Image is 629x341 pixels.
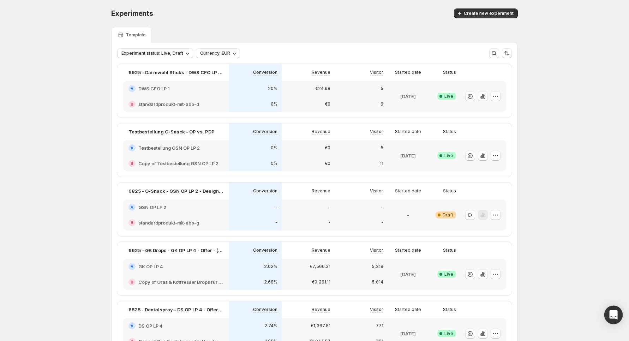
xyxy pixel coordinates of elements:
[381,220,383,226] p: -
[381,101,383,107] p: 6
[200,50,230,56] span: Currency: EUR
[131,102,133,106] h2: B
[395,129,421,134] p: Started date
[315,86,330,91] p: €24.98
[253,307,277,312] p: Conversion
[310,264,330,269] p: €7,560.31
[138,263,163,270] h2: GK OP LP 4
[128,128,215,135] p: Testbestellung G-Snack - OP vs. PDP
[400,93,416,100] p: [DATE]
[325,145,330,151] p: €0
[131,161,133,166] h2: B
[131,264,133,269] h2: A
[138,204,166,211] h2: GSN OP LP 2
[604,306,623,324] div: Open Intercom Messenger
[443,188,456,194] p: Status
[121,50,183,56] span: Experiment status: Live, Draft
[312,279,330,285] p: €9,261.11
[395,70,421,75] p: Started date
[128,306,223,313] p: 6525 - Dentalspray - DS OP LP 4 - Offer - (1,3,6) vs. (1,3 für 2,6)
[264,323,277,329] p: 2.74%
[311,323,330,329] p: €1,367.81
[381,204,383,210] p: -
[253,188,277,194] p: Conversion
[454,8,518,18] button: Create new experiment
[444,153,453,158] span: Live
[268,86,277,91] p: 20%
[264,264,277,269] p: 2.02%
[138,144,200,151] h2: Testbestellung GSN OP LP 2
[395,247,421,253] p: Started date
[138,279,223,286] h2: Copy of Gras & Kotfresser Drops für Hunde: Jetzt Neukunden Deal sichern!-v1
[370,129,383,134] p: Visitor
[443,129,456,134] p: Status
[253,70,277,75] p: Conversion
[370,247,383,253] p: Visitor
[312,70,330,75] p: Revenue
[370,188,383,194] p: Visitor
[381,145,383,151] p: 5
[325,101,330,107] p: €0
[380,161,383,166] p: 11
[253,129,277,134] p: Conversion
[131,205,133,209] h2: A
[196,48,240,58] button: Currency: EUR
[464,11,514,16] span: Create new experiment
[131,221,133,225] h2: B
[407,211,409,219] p: -
[138,160,218,167] h2: Copy of Testbestellung GSN OP LP 2
[328,220,330,226] p: -
[372,279,383,285] p: 5,014
[138,322,162,329] h2: DS OP LP 4
[126,32,146,38] p: Template
[128,247,223,254] p: 6625 - GK Drops - GK OP LP 4 - Offer - (1,3,6) vs. (1,3 für 2,6)
[117,48,193,58] button: Experiment status: Live, Draft
[131,146,133,150] h2: A
[128,187,223,195] p: 6825 - G-Snack - GSN OP LP 2 - Design - OP 2 vs. PDP
[138,101,199,108] h2: standardprodukt-mit-abo-d
[131,324,133,328] h2: A
[502,48,512,58] button: Sort the results
[128,69,223,76] p: 6925 - Darmwohl Sticks - DWS CFO LP 1 - Offer - CFO vs. Standard
[400,271,416,278] p: [DATE]
[376,323,383,329] p: 771
[444,331,453,336] span: Live
[131,280,133,284] h2: B
[372,264,383,269] p: 5,219
[328,204,330,210] p: -
[312,247,330,253] p: Revenue
[443,70,456,75] p: Status
[443,212,453,218] span: Draft
[444,94,453,99] span: Live
[138,85,170,92] h2: DWS CFO LP 1
[271,101,277,107] p: 0%
[138,219,199,226] h2: standardprodukt-mit-abo-g
[370,307,383,312] p: Visitor
[275,204,277,210] p: -
[395,188,421,194] p: Started date
[312,188,330,194] p: Revenue
[400,152,416,159] p: [DATE]
[253,247,277,253] p: Conversion
[271,145,277,151] p: 0%
[264,279,277,285] p: 2.68%
[395,307,421,312] p: Started date
[111,9,153,18] span: Experiments
[381,86,383,91] p: 5
[400,330,416,337] p: [DATE]
[275,220,277,226] p: -
[443,307,456,312] p: Status
[443,247,456,253] p: Status
[312,307,330,312] p: Revenue
[444,271,453,277] span: Live
[325,161,330,166] p: €0
[370,70,383,75] p: Visitor
[312,129,330,134] p: Revenue
[271,161,277,166] p: 0%
[131,86,133,91] h2: A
